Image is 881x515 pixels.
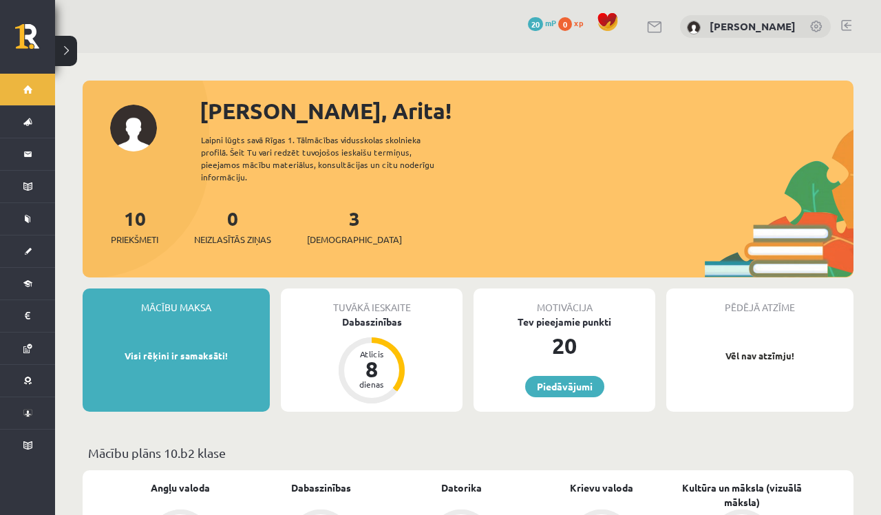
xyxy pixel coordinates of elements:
a: 0 xp [558,17,590,28]
a: 20 mP [528,17,556,28]
div: Tuvākā ieskaite [281,288,463,315]
div: 8 [351,358,392,380]
div: Motivācija [474,288,655,315]
span: [DEMOGRAPHIC_DATA] [307,233,402,246]
a: 3[DEMOGRAPHIC_DATA] [307,206,402,246]
a: Angļu valoda [151,481,210,495]
a: Kultūra un māksla (vizuālā māksla) [672,481,812,509]
a: Dabaszinības Atlicis 8 dienas [281,315,463,406]
span: Priekšmeti [111,233,158,246]
p: Visi rēķini ir samaksāti! [89,349,263,363]
span: mP [545,17,556,28]
div: Mācību maksa [83,288,270,315]
div: [PERSON_NAME], Arita! [200,94,853,127]
a: Rīgas 1. Tālmācības vidusskola [15,24,55,59]
div: Atlicis [351,350,392,358]
div: Dabaszinības [281,315,463,329]
a: 0Neizlasītās ziņas [194,206,271,246]
a: 10Priekšmeti [111,206,158,246]
div: Tev pieejamie punkti [474,315,655,329]
div: Pēdējā atzīme [666,288,853,315]
span: 20 [528,17,543,31]
div: dienas [351,380,392,388]
span: xp [574,17,583,28]
a: Krievu valoda [570,481,633,495]
img: Arita Lapteva [687,21,701,34]
div: Laipni lūgts savā Rīgas 1. Tālmācības vidusskolas skolnieka profilā. Šeit Tu vari redzēt tuvojošo... [201,134,458,183]
span: Neizlasītās ziņas [194,233,271,246]
span: 0 [558,17,572,31]
a: [PERSON_NAME] [710,19,796,33]
a: Dabaszinības [291,481,351,495]
p: Mācību plāns 10.b2 klase [88,443,848,462]
div: 20 [474,329,655,362]
a: Datorika [441,481,482,495]
p: Vēl nav atzīmju! [673,349,847,363]
a: Piedāvājumi [525,376,604,397]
